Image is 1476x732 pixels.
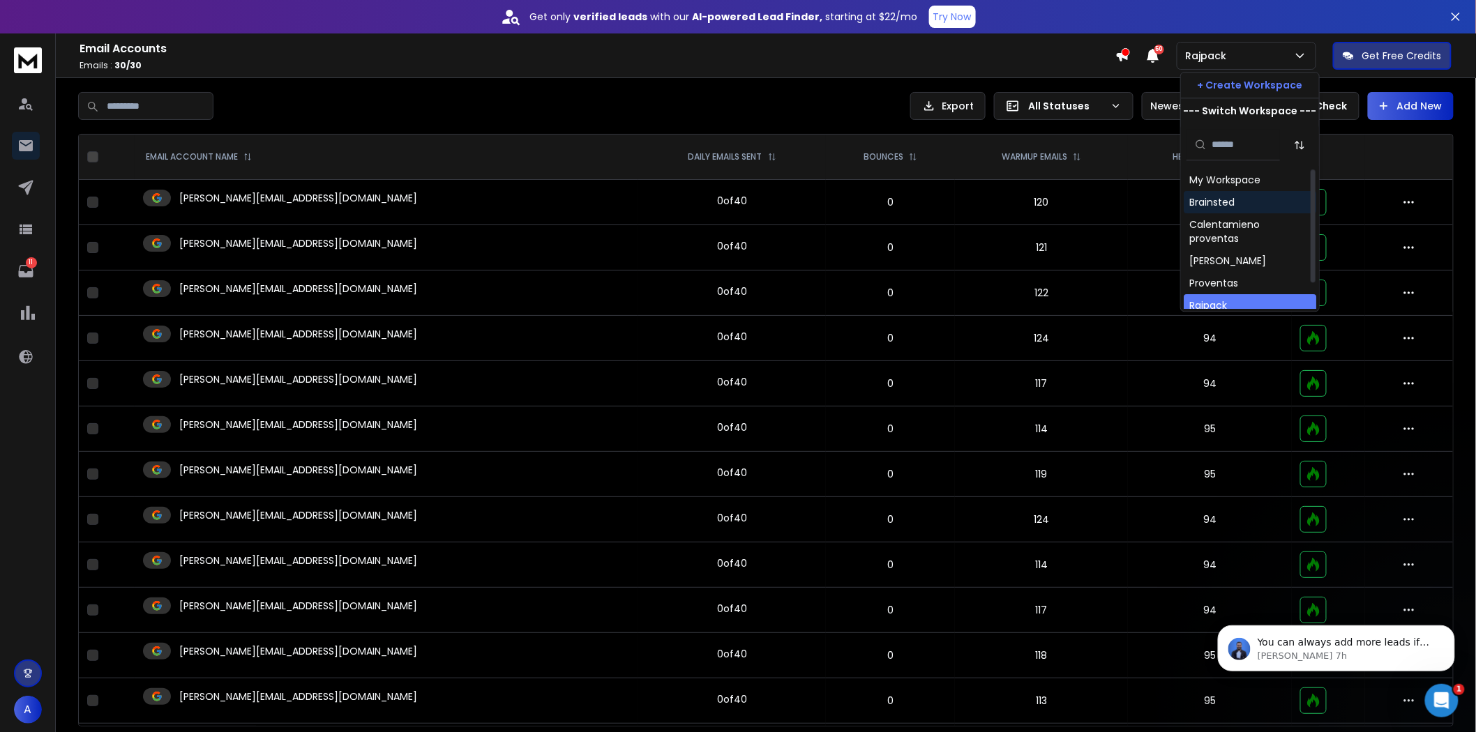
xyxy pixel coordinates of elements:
[530,10,918,24] p: Get only with our starting at $22/mo
[955,678,1128,724] td: 113
[717,420,747,434] div: 0 of 40
[834,422,947,436] p: 0
[834,376,947,390] p: 0
[717,602,747,616] div: 0 of 40
[179,236,417,250] p: [PERSON_NAME][EMAIL_ADDRESS][DOMAIN_NAME]
[1028,99,1105,113] p: All Statuses
[1189,298,1227,312] div: Rajpack
[179,689,417,703] p: [PERSON_NAME][EMAIL_ADDRESS][DOMAIN_NAME]
[179,463,417,477] p: [PERSON_NAME][EMAIL_ADDRESS][DOMAIN_NAME]
[910,92,986,120] button: Export
[1128,542,1292,588] td: 94
[14,47,42,73] img: logo
[1362,49,1442,63] p: Get Free Credits
[955,406,1128,452] td: 114
[955,316,1128,361] td: 124
[955,633,1128,678] td: 118
[179,372,417,386] p: [PERSON_NAME][EMAIL_ADDRESS][DOMAIN_NAME]
[717,556,747,570] div: 0 of 40
[955,452,1128,497] td: 119
[1454,684,1465,695] span: 1
[1128,497,1292,542] td: 94
[1128,588,1292,633] td: 94
[1198,78,1303,92] p: + Create Workspace
[80,40,1115,57] h1: Email Accounts
[26,257,37,268] p: 11
[1128,180,1292,225] td: 94
[1128,633,1292,678] td: 95
[1128,361,1292,406] td: 94
[834,241,947,254] p: 0
[1128,270,1292,316] td: 94
[717,647,747,661] div: 0 of 40
[1128,225,1292,270] td: 95
[955,588,1128,633] td: 117
[834,467,947,481] p: 0
[717,692,747,706] div: 0 of 40
[717,375,747,389] div: 0 of 40
[834,648,947,662] p: 0
[574,10,648,24] strong: verified leads
[1128,316,1292,361] td: 94
[1197,596,1476,694] iframe: Intercom notifications mensaje
[955,225,1128,270] td: 121
[1189,173,1260,187] div: My Workspace
[179,554,417,567] p: [PERSON_NAME][EMAIL_ADDRESS][DOMAIN_NAME]
[717,466,747,480] div: 0 of 40
[179,282,417,296] p: [PERSON_NAME][EMAIL_ADDRESS][DOMAIN_NAME]
[14,696,42,724] button: A
[114,59,142,71] span: 30 / 30
[834,331,947,345] p: 0
[955,361,1128,406] td: 117
[1142,92,1233,120] button: Newest
[955,180,1128,225] td: 120
[688,151,762,162] p: DAILY EMAILS SENT
[834,694,947,708] p: 0
[834,603,947,617] p: 0
[1002,151,1067,162] p: WARMUP EMAILS
[1368,92,1454,120] button: Add New
[717,239,747,253] div: 0 of 40
[955,542,1128,588] td: 114
[179,418,417,432] p: [PERSON_NAME][EMAIL_ADDRESS][DOMAIN_NAME]
[179,191,417,205] p: [PERSON_NAME][EMAIL_ADDRESS][DOMAIN_NAME]
[933,10,972,24] p: Try Now
[80,60,1115,71] p: Emails :
[1286,131,1313,159] button: Sort by Sort A-Z
[1189,254,1266,268] div: [PERSON_NAME]
[929,6,976,28] button: Try Now
[1128,406,1292,452] td: 95
[1333,42,1452,70] button: Get Free Credits
[1189,195,1235,209] div: Brainsted
[717,511,747,525] div: 0 of 40
[12,257,40,285] a: 11
[179,508,417,522] p: [PERSON_NAME][EMAIL_ADDRESS][DOMAIN_NAME]
[1128,452,1292,497] td: 95
[1154,45,1164,54] span: 50
[1128,678,1292,724] td: 95
[717,284,747,298] div: 0 of 40
[955,270,1128,316] td: 122
[717,330,747,344] div: 0 of 40
[1173,151,1233,162] p: HEALTH SCORE
[1184,104,1317,118] p: --- Switch Workspace ---
[179,644,417,658] p: [PERSON_NAME][EMAIL_ADDRESS][DOMAIN_NAME]
[1189,276,1238,290] div: Proventas
[1189,218,1311,245] div: Calentamieno proventas
[864,151,903,162] p: BOUNCES
[179,327,417,341] p: [PERSON_NAME][EMAIL_ADDRESS][DOMAIN_NAME]
[955,497,1128,542] td: 124
[834,195,947,209] p: 0
[834,512,947,526] p: 0
[1425,684,1459,717] iframe: Intercom live chat
[717,194,747,208] div: 0 of 40
[1181,73,1319,98] button: + Create Workspace
[179,599,417,613] p: [PERSON_NAME][EMAIL_ADDRESS][DOMAIN_NAME]
[1186,49,1233,63] p: Rajpack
